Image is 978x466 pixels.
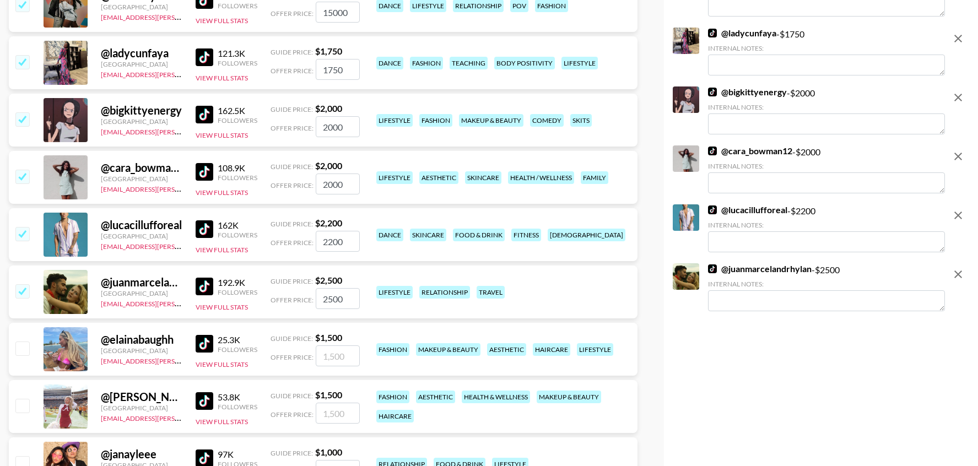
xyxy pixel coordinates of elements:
div: lifestyle [376,171,413,184]
input: 1,750 [316,59,360,80]
div: aesthetic [416,391,455,403]
div: [DEMOGRAPHIC_DATA] [548,229,625,241]
div: [GEOGRAPHIC_DATA] [101,404,182,412]
div: Followers [218,2,257,10]
img: TikTok [196,106,213,123]
div: haircare [376,410,414,422]
div: [GEOGRAPHIC_DATA] [101,346,182,355]
input: 1,500 [316,403,360,424]
div: body positivity [494,57,555,69]
span: Offer Price: [271,67,314,75]
span: Guide Price: [271,392,313,400]
input: 2,200 [316,231,360,252]
span: Guide Price: [271,220,313,228]
input: 2,000 [316,174,360,194]
img: TikTok [196,220,213,238]
img: TikTok [708,29,717,37]
div: [GEOGRAPHIC_DATA] [101,232,182,240]
span: Offer Price: [271,181,314,189]
button: View Full Stats [196,360,248,369]
div: Followers [218,288,257,296]
div: Followers [218,345,257,354]
strong: $ 2,200 [315,218,342,228]
div: @ juanmarcelandrhylan [101,275,182,289]
button: View Full Stats [196,131,248,139]
button: View Full Stats [196,303,248,311]
div: [GEOGRAPHIC_DATA] [101,117,182,126]
div: lifestyle [376,286,413,299]
a: @bigkittyenergy [708,86,787,97]
div: - $ 2000 [708,86,945,134]
a: @cara_bowman12 [708,145,792,156]
div: Internal Notes: [708,280,945,288]
span: Offer Price: [271,124,314,132]
div: aesthetic [419,171,458,184]
div: fashion [419,114,452,127]
div: - $ 2500 [708,263,945,311]
a: [EMAIL_ADDRESS][PERSON_NAME][DOMAIN_NAME] [101,11,264,21]
a: [EMAIL_ADDRESS][PERSON_NAME][DOMAIN_NAME] [101,412,264,422]
div: makeup & beauty [459,114,523,127]
div: Internal Notes: [708,44,945,52]
button: remove [947,145,969,167]
div: @ [PERSON_NAME].brownnnn [101,390,182,404]
button: View Full Stats [196,74,248,82]
div: Followers [218,174,257,182]
div: fashion [376,343,409,356]
a: [EMAIL_ADDRESS][PERSON_NAME][DOMAIN_NAME] [101,297,264,308]
div: comedy [530,114,564,127]
img: TikTok [708,264,717,273]
span: Offer Price: [271,239,314,247]
div: Followers [218,116,257,124]
div: health & wellness [462,391,530,403]
button: remove [947,86,969,109]
input: 1,500 [316,345,360,366]
strong: $ 1,750 [315,46,342,56]
div: 53.8K [218,392,257,403]
div: Followers [218,59,257,67]
strong: $ 2,000 [315,103,342,113]
div: makeup & beauty [416,343,480,356]
div: - $ 2000 [708,145,945,193]
div: [GEOGRAPHIC_DATA] [101,175,182,183]
div: 162K [218,220,257,231]
div: - $ 1750 [708,28,945,75]
a: @lucacillufforeal [708,204,787,215]
a: [EMAIL_ADDRESS][PERSON_NAME][DOMAIN_NAME] [101,68,264,79]
span: Offer Price: [271,410,314,419]
div: skincare [410,229,446,241]
div: @ cara_bowman12 [101,161,182,175]
div: health / wellness [508,171,574,184]
a: [EMAIL_ADDRESS][PERSON_NAME][DOMAIN_NAME] [101,240,264,251]
span: Guide Price: [271,105,313,113]
a: @juanmarcelandrhylan [708,263,812,274]
div: [GEOGRAPHIC_DATA] [101,3,182,11]
div: 192.9K [218,277,257,288]
span: Guide Price: [271,334,313,343]
img: TikTok [196,335,213,353]
img: TikTok [708,88,717,96]
a: [EMAIL_ADDRESS][PERSON_NAME][DOMAIN_NAME] [101,355,264,365]
div: 25.3K [218,334,257,345]
a: [EMAIL_ADDRESS][PERSON_NAME][DOMAIN_NAME] [101,126,264,136]
span: Offer Price: [271,9,314,18]
button: View Full Stats [196,418,248,426]
div: @ lucacillufforeal [101,218,182,232]
div: skits [570,114,592,127]
div: @ ladycunfaya [101,46,182,60]
div: 121.3K [218,48,257,59]
div: fashion [410,57,443,69]
a: @ladycunfaya [708,28,776,39]
div: @ janayleee [101,447,182,461]
div: travel [477,286,505,299]
input: 2,000 [316,116,360,137]
strong: $ 1,500 [315,389,342,400]
button: remove [947,28,969,50]
div: - $ 2200 [708,204,945,252]
strong: $ 1,500 [315,332,342,343]
img: TikTok [196,163,213,181]
div: relationship [419,286,470,299]
img: TikTok [196,48,213,66]
div: @ elainabaughh [101,333,182,346]
div: @ bigkittyenergy [101,104,182,117]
